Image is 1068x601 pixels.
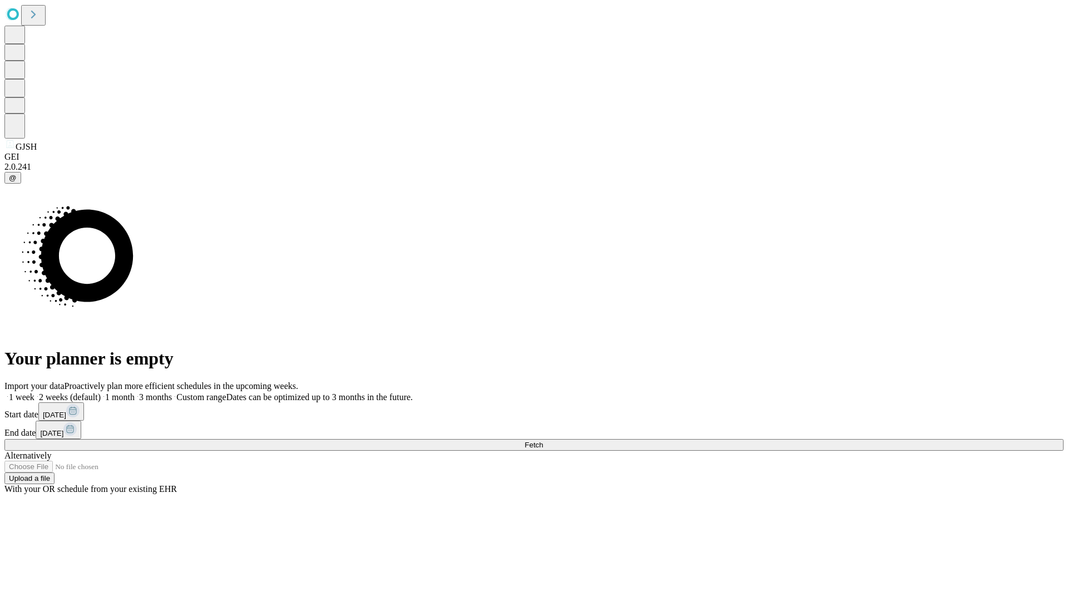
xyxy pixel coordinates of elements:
span: Fetch [525,441,543,449]
button: @ [4,172,21,184]
span: 2 weeks (default) [39,392,101,402]
div: GEI [4,152,1064,162]
h1: Your planner is empty [4,348,1064,369]
span: 1 week [9,392,34,402]
button: Upload a file [4,472,55,484]
button: [DATE] [38,402,84,421]
span: 3 months [139,392,172,402]
button: Fetch [4,439,1064,451]
div: 2.0.241 [4,162,1064,172]
span: 1 month [105,392,135,402]
span: Dates can be optimized up to 3 months in the future. [226,392,413,402]
span: [DATE] [40,429,63,437]
span: [DATE] [43,411,66,419]
span: Proactively plan more efficient schedules in the upcoming weeks. [65,381,298,391]
span: GJSH [16,142,37,151]
span: Alternatively [4,451,51,460]
span: With your OR schedule from your existing EHR [4,484,177,494]
div: End date [4,421,1064,439]
div: Start date [4,402,1064,421]
span: Import your data [4,381,65,391]
span: Custom range [176,392,226,402]
button: [DATE] [36,421,81,439]
span: @ [9,174,17,182]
